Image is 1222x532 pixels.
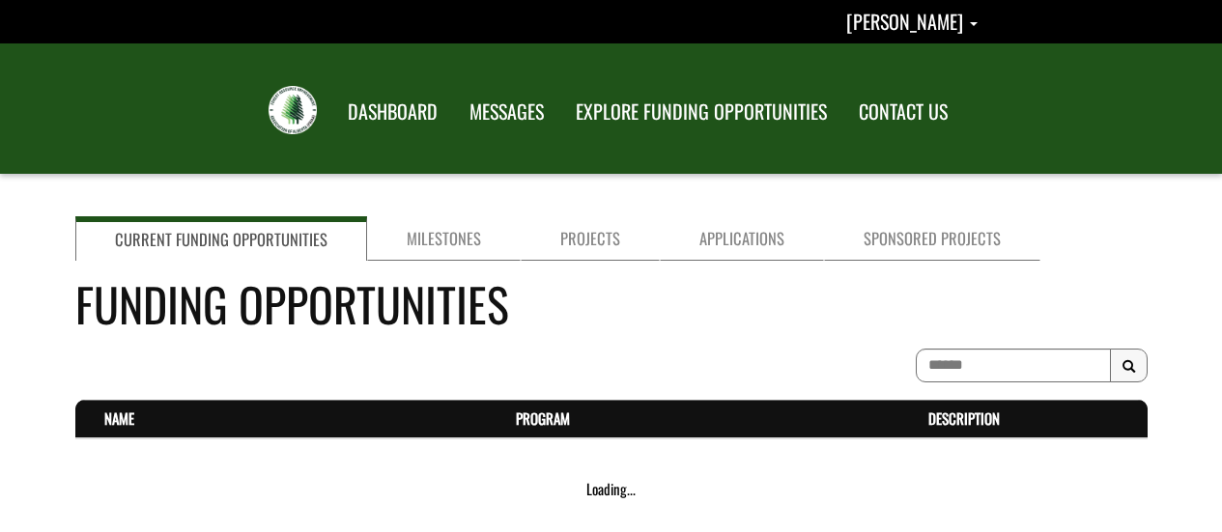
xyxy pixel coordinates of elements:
[367,216,521,261] a: Milestones
[75,269,1148,338] h4: Funding Opportunities
[846,7,963,36] span: [PERSON_NAME]
[269,86,317,134] img: FRIAA Submissions Portal
[561,88,841,136] a: EXPLORE FUNDING OPPORTUNITIES
[844,88,962,136] a: CONTACT US
[75,216,367,261] a: Current Funding Opportunities
[104,407,134,429] a: Name
[928,407,1000,429] a: Description
[455,88,558,136] a: MESSAGES
[1110,349,1148,383] button: Search Results
[824,216,1040,261] a: Sponsored Projects
[660,216,824,261] a: Applications
[516,407,570,429] a: Program
[330,82,962,136] nav: Main Navigation
[846,7,978,36] a: Rachelle Breau
[521,216,660,261] a: Projects
[75,479,1148,499] div: Loading...
[916,349,1111,382] input: To search on partial text, use the asterisk (*) wildcard character.
[333,88,452,136] a: DASHBOARD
